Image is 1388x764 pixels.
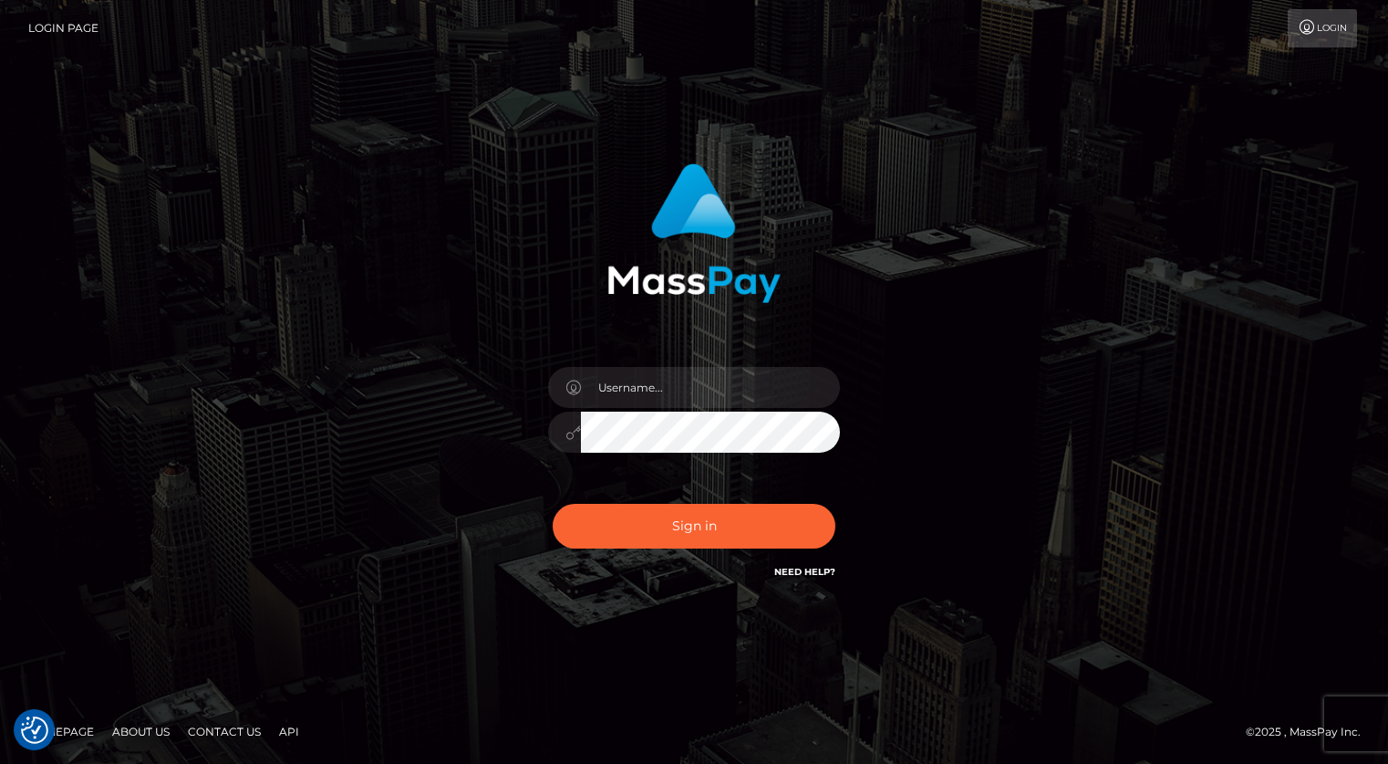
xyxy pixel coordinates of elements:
button: Sign in [553,504,835,549]
a: Homepage [20,717,101,746]
a: Need Help? [774,566,835,578]
a: Login Page [28,9,98,47]
a: Login [1288,9,1357,47]
a: Contact Us [181,717,268,746]
input: Username... [581,367,840,408]
img: Revisit consent button [21,717,48,744]
a: About Us [105,717,177,746]
div: © 2025 , MassPay Inc. [1246,722,1374,742]
button: Consent Preferences [21,717,48,744]
img: MassPay Login [607,163,781,303]
a: API [272,717,306,746]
